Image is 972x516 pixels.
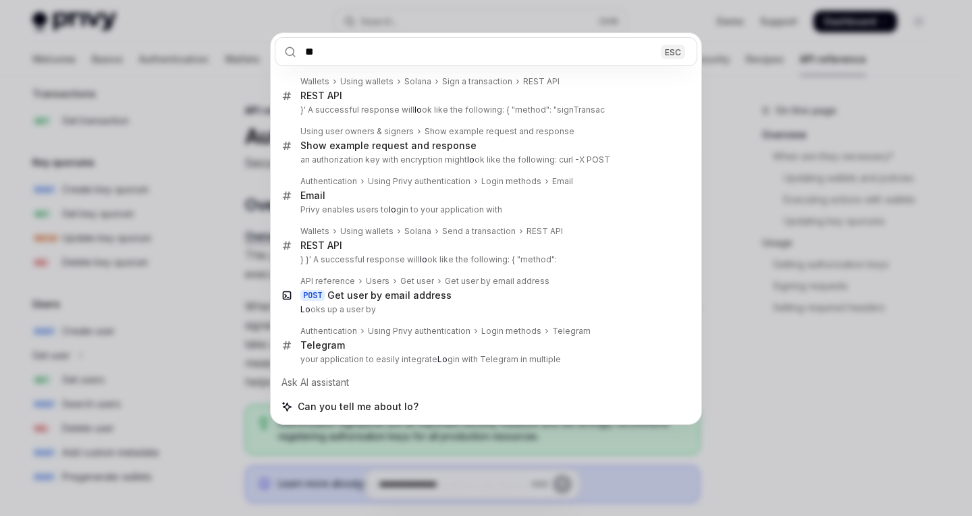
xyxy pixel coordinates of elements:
[300,239,342,252] div: REST API
[442,226,516,237] div: Send a transaction
[298,400,418,413] span: Can you tell me about lo?
[300,140,477,152] div: Show example request and response
[523,76,560,87] div: REST API
[552,176,573,187] div: Email
[661,45,685,59] div: ESC
[300,226,329,237] div: Wallets
[300,290,325,301] div: POST
[300,326,357,337] div: Authentication
[300,304,669,315] p: oks up a user by
[300,76,329,87] div: Wallets
[526,226,563,237] div: REST API
[404,226,431,237] div: Solana
[300,354,669,365] p: your application to easily integrate gin with Telegram in multiple
[340,76,394,87] div: Using wallets
[389,204,396,214] b: lo
[300,126,414,137] div: Using user owners & signers
[368,176,470,187] div: Using Privy authentication
[366,276,389,287] div: Users
[300,304,310,314] b: Lo
[404,76,431,87] div: Solana
[327,289,452,302] div: Get user by email address
[467,154,475,165] b: lo
[275,370,697,395] div: Ask AI assistant
[340,226,394,237] div: Using wallets
[552,326,591,337] div: Telegram
[368,326,470,337] div: Using Privy authentication
[300,254,669,265] p: } }' A successful response will ok like the following: { "method":
[481,326,541,337] div: Login methods
[300,339,345,351] div: Telegram
[300,90,342,102] div: REST API
[300,154,669,165] p: an authorization key with encryption might ok like the following: curl -X POST
[414,105,422,115] b: lo
[400,276,434,287] div: Get user
[300,276,355,287] div: API reference
[445,276,549,287] div: Get user by email address
[300,190,325,202] div: Email
[437,354,448,364] b: Lo
[425,126,574,137] div: Show example request and response
[300,204,669,215] p: Privy enables users to gin to your application with
[420,254,427,264] b: lo
[442,76,512,87] div: Sign a transaction
[481,176,541,187] div: Login methods
[300,176,357,187] div: Authentication
[300,105,669,115] p: }' A successful response will ok like the following: { "method": "signTransac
